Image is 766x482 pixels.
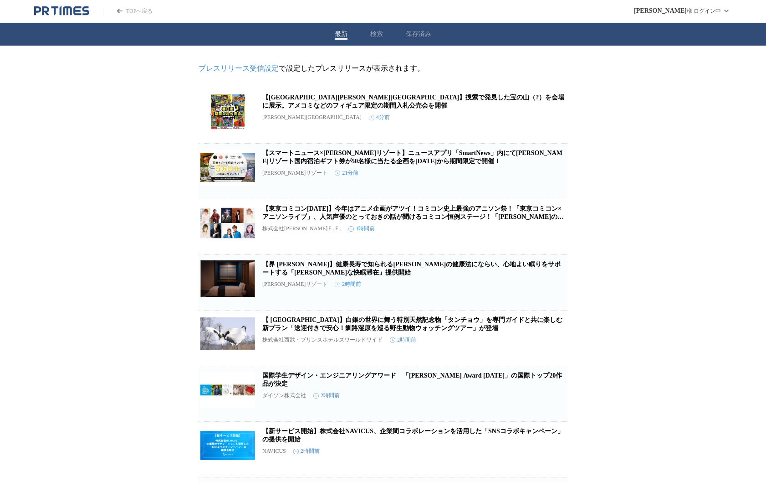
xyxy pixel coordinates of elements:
[199,64,567,73] p: で設定したプレスリリースが表示されます。
[103,7,153,15] a: PR TIMESのトップページはこちら
[262,372,562,387] a: 国際学生デザイン・エンジニアリングアワード 「[PERSON_NAME] Award [DATE]」の国際トップ20作品が決定
[335,280,361,288] time: 2時間前
[262,336,383,344] p: 株式会社西武・プリンスホテルズワールドワイド
[262,392,306,399] p: ダイソン株式会社
[262,261,561,276] a: 【界 [PERSON_NAME]】健康長寿で知られる[PERSON_NAME]の健康法にならい、心地よい眠りをサポートする「[PERSON_NAME]な快眠滞在」提供開始
[262,205,564,228] a: 【東京コミコン[DATE]】今年はアニメ企画がアツイ！コミコン史上最強のアニソン祭！「東京コミコン×アニソンライブ」、人気声優のとっておきの話が聞けるコミコン恒例ステージ！「[PERSON_NA...
[200,260,255,297] img: 【界 秋保】健康長寿で知られる伊達政宗公の健康法にならい、心地よい眠りをサポートする「伊達な快眠滞在」提供開始
[200,372,255,408] img: 国際学生デザイン・エンジニアリングアワード 「James Dyson Award 2025」の国際トップ20作品が決定
[634,7,687,15] span: [PERSON_NAME]
[200,149,255,186] img: 【スマートニュース×星野リゾート】ニュースアプリ「SmartNews」内にて星野リゾート国内宿泊ギフト券が50名様に当たる企画を10月15日から期間限定で開催！
[390,336,416,344] time: 2時間前
[200,316,255,352] img: 【 釧路プリンスホテル】白銀の世界に舞う特別天然記念物「タンチョウ」を専門ガイドと共に楽しむ新プラン「送迎付きで安心！釧路湿原を巡る野生動物ウォッチングツアー」が登場
[293,447,320,455] time: 2時間前
[262,280,327,288] p: [PERSON_NAME]リゾート
[262,169,327,177] p: [PERSON_NAME]リゾート
[199,64,279,72] a: プレスリリース受信設定
[262,448,286,455] p: NAVICUS
[335,30,347,38] button: 最新
[34,5,89,16] a: PR TIMESのトップページはこちら
[262,114,362,121] p: [PERSON_NAME][GEOGRAPHIC_DATA]
[262,94,564,109] a: 【[GEOGRAPHIC_DATA][PERSON_NAME][GEOGRAPHIC_DATA]】捜索で発見した宝の山（?）を会場に展示。アメコミなどのフィギュア限定の期間入札公売会を開催
[406,30,431,38] button: 保存済み
[369,114,390,121] time: 4分前
[348,225,375,233] time: 1時間前
[262,225,341,233] p: 株式会社[PERSON_NAME]Ｅ.Ｆ.
[262,150,562,165] a: 【スマートニュース×[PERSON_NAME]リゾート】ニュースアプリ「SmartNews」内にて[PERSON_NAME]リゾート国内宿泊ギフト券が50名様に当たる企画を[DATE]から期間限...
[313,392,340,399] time: 2時間前
[200,93,255,130] img: 【福岡県春日市】捜索で発見した宝の山（?）を会場に展示。アメコミなどのフィギュア限定の期間入札公売会を開催
[370,30,383,38] button: 検索
[200,205,255,241] img: 【東京コミコン2025】今年はアニメ企画がアツイ！コミコン史上最強のアニソン祭！「東京コミコン×アニソンライブ」、人気声優のとっておきの話が聞けるコミコン恒例ステージ！「日髙のり子のボイスアクターズ」
[262,316,562,332] a: 【 [GEOGRAPHIC_DATA]】白銀の世界に舞う特別天然記念物「タンチョウ」を専門ガイドと共に楽しむ新プラン「送迎付きで安心！釧路湿原を巡る野生動物ウォッチングツアー」が登場
[200,427,255,464] img: 【新サービス開始】株式会社NAVICUS、企業間コラボレーションを活用した「SNSコラボキャンペーン」の提供を開始
[335,169,358,177] time: 21分前
[262,428,564,443] a: 【新サービス開始】株式会社NAVICUS、企業間コラボレーションを活用した「SNSコラボキャンペーン」の提供を開始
